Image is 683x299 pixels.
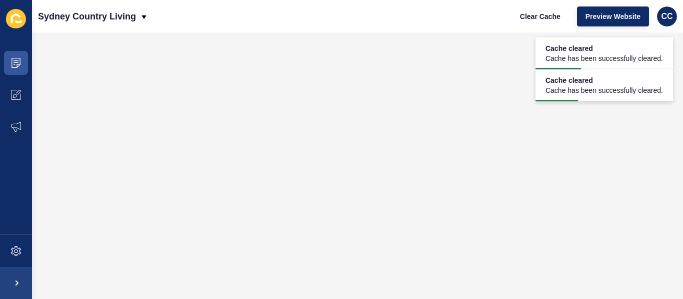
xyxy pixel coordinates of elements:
span: Cache has been successfully cleared. [545,53,663,63]
button: Preview Website [577,6,649,26]
span: Preview Website [585,11,640,21]
span: Cache cleared [545,75,663,85]
span: Cache cleared [545,43,663,53]
button: Clear Cache [511,6,569,26]
span: Cache has been successfully cleared. [545,85,663,95]
span: Clear Cache [520,11,560,21]
span: CC [661,11,672,21]
p: Sydney Country Living [38,4,136,29]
